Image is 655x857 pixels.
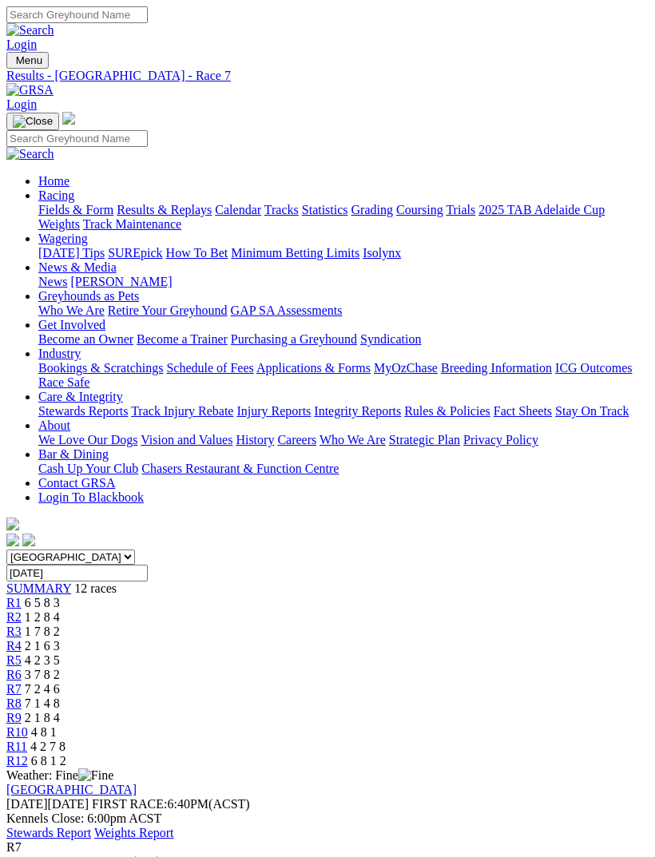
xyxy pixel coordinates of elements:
div: Bar & Dining [38,462,649,476]
a: R8 [6,696,22,710]
a: Weights [38,217,80,231]
a: Careers [277,433,316,446]
a: Retire Your Greyhound [108,304,228,317]
span: Menu [16,54,42,66]
span: R11 [6,740,27,753]
a: News & Media [38,260,117,274]
a: Track Injury Rebate [131,404,233,418]
a: R3 [6,625,22,638]
span: R4 [6,639,22,653]
a: SUMMARY [6,581,71,595]
a: Minimum Betting Limits [231,246,359,260]
a: Become a Trainer [137,332,228,346]
a: R9 [6,711,22,724]
a: [PERSON_NAME] [70,275,172,288]
a: Chasers Restaurant & Function Centre [141,462,339,475]
span: 3 7 8 2 [25,668,60,681]
a: [GEOGRAPHIC_DATA] [6,783,137,796]
a: Trials [446,203,475,216]
a: Bar & Dining [38,447,109,461]
input: Search [6,130,148,147]
span: 6 8 1 2 [31,754,66,768]
a: Statistics [302,203,348,216]
a: Injury Reports [236,404,311,418]
a: Login [6,97,37,111]
img: facebook.svg [6,534,19,546]
a: R2 [6,610,22,624]
a: Calendar [215,203,261,216]
a: Become an Owner [38,332,133,346]
img: Search [6,147,54,161]
div: News & Media [38,275,649,289]
img: logo-grsa-white.png [62,112,75,125]
a: Weights Report [94,826,174,839]
span: Weather: Fine [6,768,113,782]
span: FIRST RACE: [92,797,167,811]
a: Cash Up Your Club [38,462,138,475]
a: Grading [351,203,393,216]
a: Results & Replays [117,203,212,216]
span: [DATE] [6,797,48,811]
a: Bookings & Scratchings [38,361,163,375]
a: Login To Blackbook [38,490,144,504]
a: Fields & Form [38,203,113,216]
div: Wagering [38,246,649,260]
span: 6:40PM(ACST) [92,797,250,811]
a: Wagering [38,232,88,245]
span: 12 races [74,581,117,595]
a: Home [38,174,69,188]
a: Syndication [360,332,421,346]
a: R10 [6,725,28,739]
a: Login [6,38,37,51]
a: Isolynx [363,246,401,260]
button: Toggle navigation [6,113,59,130]
a: Stewards Reports [38,404,128,418]
a: Track Maintenance [83,217,181,231]
img: logo-grsa-white.png [6,518,19,530]
a: News [38,275,67,288]
a: 2025 TAB Adelaide Cup [478,203,605,216]
span: 1 7 8 2 [25,625,60,638]
a: Rules & Policies [404,404,490,418]
a: Stay On Track [555,404,629,418]
a: History [236,433,274,446]
a: We Love Our Dogs [38,433,137,446]
span: 2 1 8 4 [25,711,60,724]
div: Kennels Close: 6:00pm ACST [6,811,649,826]
img: twitter.svg [22,534,35,546]
a: [DATE] Tips [38,246,105,260]
span: 4 2 3 5 [25,653,60,667]
a: Get Involved [38,318,105,331]
a: Racing [38,188,74,202]
a: GAP SA Assessments [231,304,343,317]
span: R5 [6,653,22,667]
a: Vision and Values [141,433,232,446]
a: R6 [6,668,22,681]
a: Tracks [264,203,299,216]
a: Results - [GEOGRAPHIC_DATA] - Race 7 [6,69,649,83]
a: ICG Outcomes [555,361,632,375]
div: Care & Integrity [38,404,649,419]
a: Fact Sheets [494,404,552,418]
input: Search [6,6,148,23]
span: R7 [6,840,22,854]
a: R1 [6,596,22,609]
div: Get Involved [38,332,649,347]
a: Strategic Plan [389,433,460,446]
span: 6 5 8 3 [25,596,60,609]
a: Purchasing a Greyhound [231,332,357,346]
a: Schedule of Fees [166,361,253,375]
img: Fine [78,768,113,783]
a: Contact GRSA [38,476,115,490]
a: R12 [6,754,28,768]
img: GRSA [6,83,54,97]
div: About [38,433,649,447]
